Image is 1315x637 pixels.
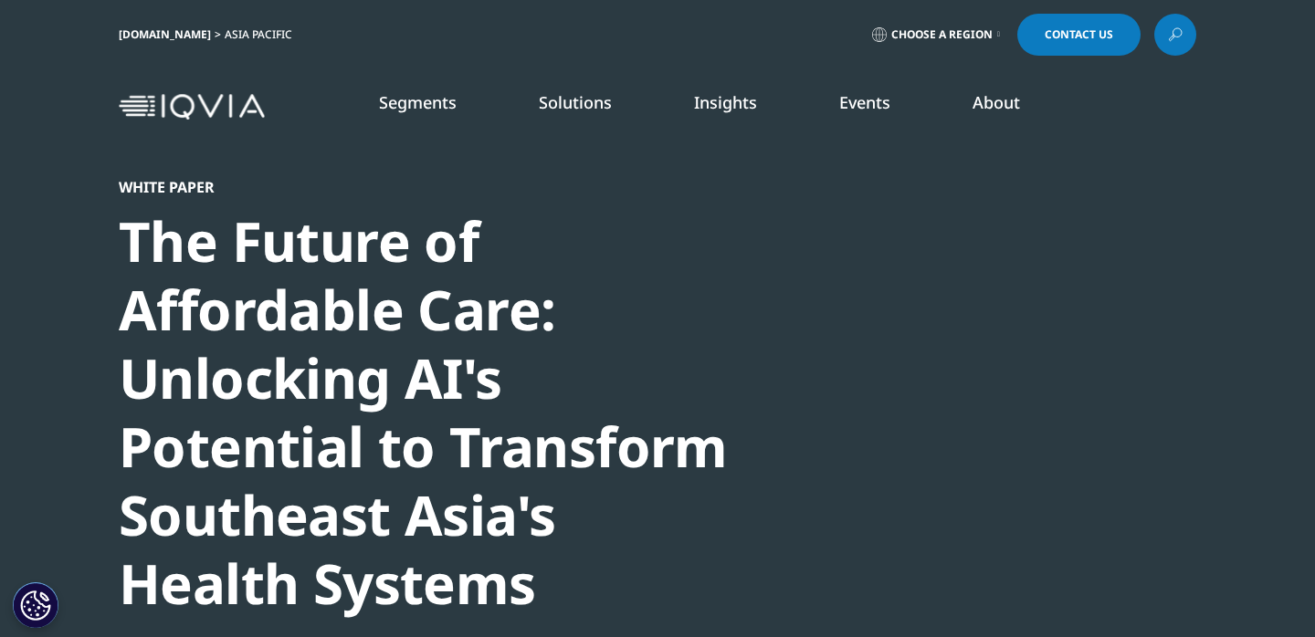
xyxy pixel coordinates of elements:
[891,27,993,42] span: Choose a Region
[119,178,745,196] div: White Paper
[379,91,457,113] a: Segments
[1045,29,1113,40] span: Contact Us
[694,91,757,113] a: Insights
[119,207,745,618] div: The Future of Affordable Care: Unlocking AI's Potential to Transform Southeast Asia's Health Systems
[973,91,1020,113] a: About
[839,91,890,113] a: Events
[539,91,612,113] a: Solutions
[119,94,265,120] img: IQVIA Healthcare Information Technology and Pharma Clinical Research Company
[119,26,211,42] a: [DOMAIN_NAME]
[272,64,1196,150] nav: Primary
[225,27,300,42] div: Asia Pacific
[13,582,58,628] button: Cookies Settings
[1017,14,1141,56] a: Contact Us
